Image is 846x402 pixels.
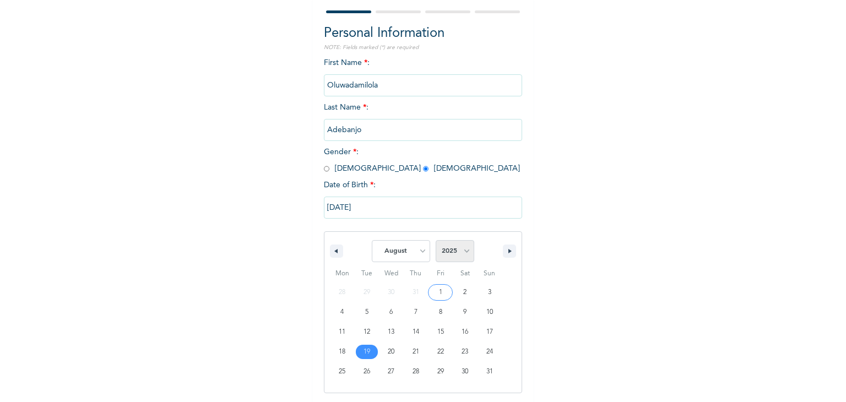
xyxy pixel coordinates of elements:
[477,302,502,322] button: 10
[437,322,444,342] span: 15
[437,342,444,362] span: 22
[404,265,429,283] span: Thu
[462,362,468,382] span: 30
[324,197,522,219] input: DD-MM-YYYY
[463,302,467,322] span: 9
[413,342,419,362] span: 21
[355,265,379,283] span: Tue
[324,104,522,134] span: Last Name :
[404,342,429,362] button: 21
[340,302,344,322] span: 4
[453,342,478,362] button: 23
[428,283,453,302] button: 1
[428,265,453,283] span: Fri
[439,302,442,322] span: 8
[379,362,404,382] button: 27
[330,362,355,382] button: 25
[388,362,394,382] span: 27
[330,342,355,362] button: 18
[414,302,417,322] span: 7
[477,362,502,382] button: 31
[365,302,368,322] span: 5
[379,322,404,342] button: 13
[389,302,393,322] span: 6
[477,342,502,362] button: 24
[355,302,379,322] button: 5
[324,24,522,44] h2: Personal Information
[453,362,478,382] button: 30
[428,322,453,342] button: 15
[339,322,345,342] span: 11
[453,322,478,342] button: 16
[404,322,429,342] button: 14
[462,342,468,362] span: 23
[428,342,453,362] button: 22
[364,362,370,382] span: 26
[486,342,493,362] span: 24
[462,322,468,342] span: 16
[453,283,478,302] button: 2
[453,265,478,283] span: Sat
[379,265,404,283] span: Wed
[488,283,491,302] span: 3
[439,283,442,302] span: 1
[437,362,444,382] span: 29
[355,342,379,362] button: 19
[324,119,522,141] input: Enter your last name
[477,265,502,283] span: Sun
[330,322,355,342] button: 11
[477,283,502,302] button: 3
[324,148,520,172] span: Gender : [DEMOGRAPHIC_DATA] [DEMOGRAPHIC_DATA]
[388,322,394,342] span: 13
[453,302,478,322] button: 9
[330,302,355,322] button: 4
[324,44,522,52] p: NOTE: Fields marked (*) are required
[379,342,404,362] button: 20
[324,74,522,96] input: Enter your first name
[477,322,502,342] button: 17
[355,362,379,382] button: 26
[486,322,493,342] span: 17
[463,283,467,302] span: 2
[330,265,355,283] span: Mon
[324,59,522,89] span: First Name :
[364,342,370,362] span: 19
[486,362,493,382] span: 31
[404,362,429,382] button: 28
[486,302,493,322] span: 10
[355,322,379,342] button: 12
[413,322,419,342] span: 14
[339,342,345,362] span: 18
[428,362,453,382] button: 29
[324,180,376,191] span: Date of Birth :
[379,302,404,322] button: 6
[388,342,394,362] span: 20
[339,362,345,382] span: 25
[364,322,370,342] span: 12
[404,302,429,322] button: 7
[413,362,419,382] span: 28
[428,302,453,322] button: 8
